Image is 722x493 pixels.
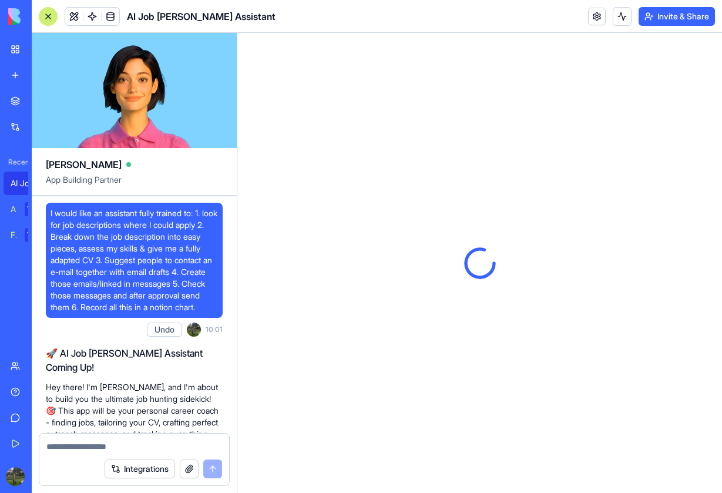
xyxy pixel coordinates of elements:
[4,197,51,221] a: AI Logo GeneratorTRY
[46,174,223,195] span: App Building Partner
[6,467,25,486] img: ACg8ocLC1P1130IKDldgh1RdMEkwiK-CecQs6Qqu6AUDTUEaH19ydHv2=s96-c
[25,228,43,242] div: TRY
[187,323,201,337] img: ACg8ocLC1P1130IKDldgh1RdMEkwiK-CecQs6Qqu6AUDTUEaH19ydHv2=s96-c
[46,157,122,172] span: [PERSON_NAME]
[11,203,16,215] div: AI Logo Generator
[46,381,223,452] p: Hey there! I'm [PERSON_NAME], and I'm about to build you the ultimate job hunting sidekick! 🎯 Thi...
[206,325,223,334] span: 10:01
[639,7,715,26] button: Invite & Share
[51,207,218,313] span: I would like an assistant fully trained to: 1. look for job descriptions where I could apply 2. B...
[46,346,223,374] h2: 🚀 AI Job [PERSON_NAME] Assistant Coming Up!
[4,223,51,247] a: Feedback FormTRY
[25,202,43,216] div: TRY
[4,172,51,195] a: AI Job [PERSON_NAME] Assistant
[105,460,175,478] button: Integrations
[11,177,43,189] div: AI Job [PERSON_NAME] Assistant
[127,9,276,24] span: AI Job [PERSON_NAME] Assistant
[8,8,81,25] img: logo
[11,229,16,241] div: Feedback Form
[147,323,182,337] button: Undo
[4,157,28,167] span: Recent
